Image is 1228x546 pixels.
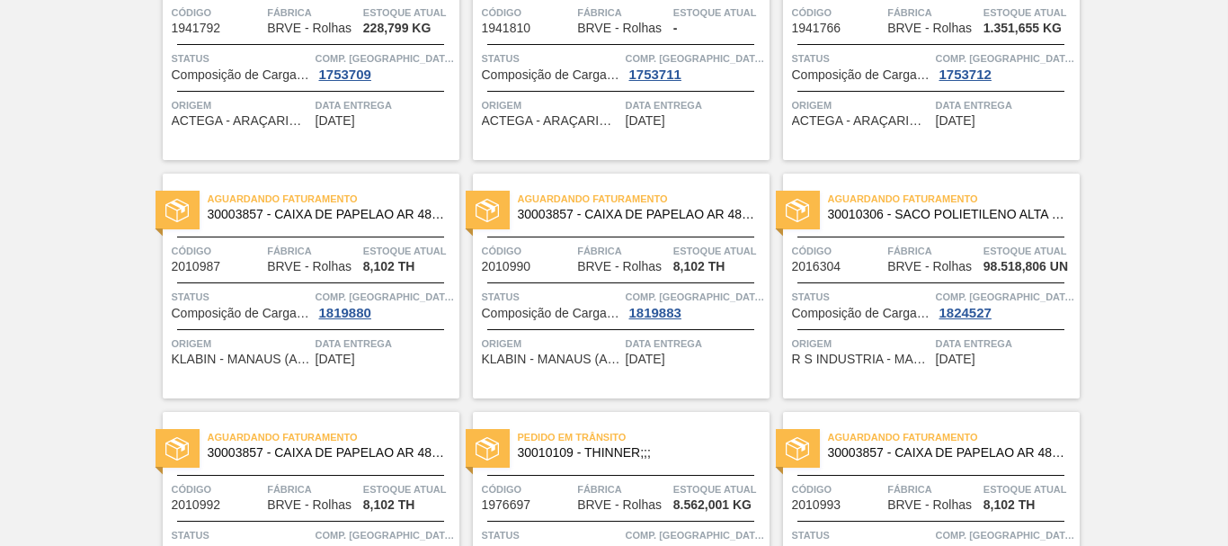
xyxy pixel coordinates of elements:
[936,96,1075,114] span: Data entrega
[267,498,351,512] span: BRVE - Rolhas
[577,4,669,22] span: Fábrica
[673,4,765,22] span: Estoque atual
[316,49,455,67] span: Comp. Carga
[518,190,770,208] span: Aguardando Faturamento
[626,288,765,320] a: Comp. [GEOGRAPHIC_DATA]1819883
[792,288,931,306] span: Status
[792,96,931,114] span: Origem
[267,4,359,22] span: Fábrica
[267,242,359,260] span: Fábrica
[316,67,375,82] div: 1753709
[172,288,311,306] span: Status
[482,49,621,67] span: Status
[208,190,459,208] span: Aguardando Faturamento
[792,260,841,273] span: 2016304
[577,242,669,260] span: Fábrica
[792,242,884,260] span: Código
[172,307,311,320] span: Composição de Carga Aceita
[482,22,531,35] span: 1941810
[626,353,665,366] span: 05/09/2025
[363,22,432,35] span: 228,799 KG
[518,446,755,460] span: 30010109 - THINNER;;;
[828,446,1065,460] span: 30003857 - CAIXA DE PAPELAO AR 484 X 311 X 275
[626,96,765,114] span: Data entrega
[673,22,678,35] span: -
[172,498,221,512] span: 2010992
[786,199,809,222] img: status
[149,174,459,398] a: statusAguardando Faturamento30003857 - CAIXA DE PAPELAO AR 484 X 311 X 275Código2010987FábricaBRV...
[792,335,931,353] span: Origem
[316,353,355,366] span: 29/08/2025
[172,353,311,366] span: KLABIN - MANAUS (AM)
[626,288,765,306] span: Comp. Carga
[172,260,221,273] span: 2010987
[316,96,455,114] span: Data entrega
[482,242,574,260] span: Código
[792,307,931,320] span: Composição de Carga Aceita
[626,526,765,544] span: Comp. Carga
[208,446,445,460] span: 30003857 - CAIXA DE PAPELAO AR 484 X 311 X 275
[792,22,841,35] span: 1941766
[482,260,531,273] span: 2010990
[577,260,662,273] span: BRVE - Rolhas
[792,480,884,498] span: Código
[482,498,531,512] span: 1976697
[172,4,263,22] span: Código
[887,480,979,498] span: Fábrica
[626,335,765,353] span: Data entrega
[936,353,975,366] span: 10/09/2025
[936,306,995,320] div: 1824527
[482,68,621,82] span: Composição de Carga em Negociação
[792,49,931,67] span: Status
[208,428,459,446] span: Aguardando Faturamento
[316,288,455,306] span: Comp. Carga
[828,428,1080,446] span: Aguardando Faturamento
[792,114,931,128] span: ACTEGA - ARAÇARIGUAMA (SP)
[316,49,455,82] a: Comp. [GEOGRAPHIC_DATA]1753709
[936,49,1075,67] span: Comp. Carga
[316,526,455,544] span: Comp. Carga
[316,306,375,320] div: 1819880
[482,353,621,366] span: KLABIN - MANAUS (AM)
[983,498,1036,512] span: 8,102 TH
[482,288,621,306] span: Status
[482,4,574,22] span: Código
[786,437,809,461] img: status
[482,335,621,353] span: Origem
[172,68,311,82] span: Composição de Carga em Negociação
[482,307,621,320] span: Composição de Carga Aceita
[518,208,755,221] span: 30003857 - CAIXA DE PAPELAO AR 484 X 311 X 275
[770,174,1080,398] a: statusAguardando Faturamento30010306 - SACO POLIETILENO ALTA DENSIDADE;23 KG;89Código2016304Fábri...
[936,288,1075,320] a: Comp. [GEOGRAPHIC_DATA]1824527
[983,242,1075,260] span: Estoque atual
[208,208,445,221] span: 30003857 - CAIXA DE PAPELAO AR 484 X 311 X 275
[172,49,311,67] span: Status
[172,335,311,353] span: Origem
[172,96,311,114] span: Origem
[828,208,1065,221] span: 30010306 - SACO POLIETILENO ALTA DENSIDADE;23 KG;89
[828,190,1080,208] span: Aguardando Faturamento
[316,114,355,128] span: 01/06/2025
[363,480,455,498] span: Estoque atual
[363,260,415,273] span: 8,102 TH
[673,498,752,512] span: 8.562,001 KG
[887,4,979,22] span: Fábrica
[792,353,931,366] span: R S INDUSTRIA - MANAUS (AM)
[363,498,415,512] span: 8,102 TH
[482,526,621,544] span: Status
[577,498,662,512] span: BRVE - Rolhas
[172,114,311,128] span: ACTEGA - ARAÇARIGUAMA (SP)
[936,114,975,128] span: 09/06/2025
[577,22,662,35] span: BRVE - Rolhas
[792,4,884,22] span: Código
[983,260,1068,273] span: 98.518,806 UN
[792,68,931,82] span: Composição de Carga em Negociação
[518,428,770,446] span: Pedido em Trânsito
[887,498,972,512] span: BRVE - Rolhas
[673,480,765,498] span: Estoque atual
[165,437,189,461] img: status
[267,22,351,35] span: BRVE - Rolhas
[577,480,669,498] span: Fábrica
[316,335,455,353] span: Data entrega
[936,49,1075,82] a: Comp. [GEOGRAPHIC_DATA]1753712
